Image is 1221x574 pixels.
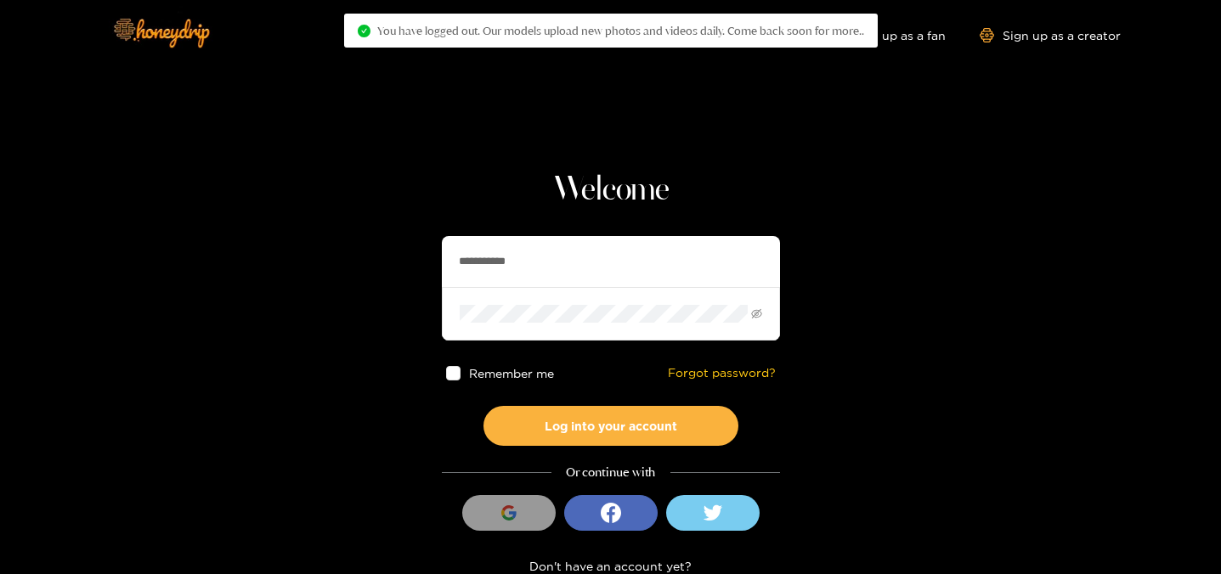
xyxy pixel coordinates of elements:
h1: Welcome [442,170,780,211]
div: Or continue with [442,463,780,482]
a: Sign up as a creator [980,28,1121,42]
a: Forgot password? [668,366,776,380]
button: Log into your account [483,406,738,446]
a: Sign up as a fan [829,28,946,42]
span: Remember me [468,367,553,380]
span: check-circle [358,25,370,37]
span: eye-invisible [751,308,762,319]
span: You have logged out. Our models upload new photos and videos daily. Come back soon for more.. [377,24,864,37]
